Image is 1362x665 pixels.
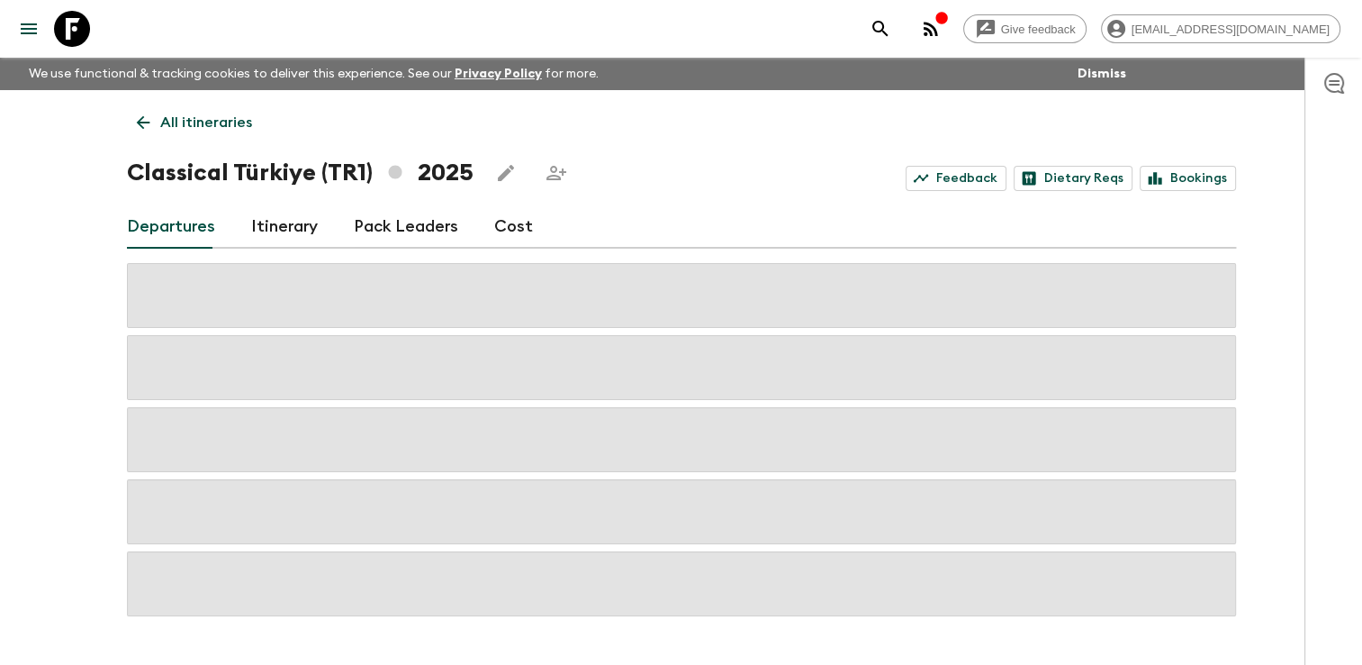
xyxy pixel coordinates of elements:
button: search adventures [862,11,898,47]
a: Privacy Policy [455,68,542,80]
a: Cost [494,205,533,249]
a: Dietary Reqs [1014,166,1132,191]
button: Dismiss [1073,61,1131,87]
p: We use functional & tracking cookies to deliver this experience. See our for more. [22,58,606,90]
div: [EMAIL_ADDRESS][DOMAIN_NAME] [1101,14,1340,43]
span: Give feedback [991,23,1086,36]
a: Give feedback [963,14,1087,43]
a: All itineraries [127,105,262,141]
button: Edit this itinerary [488,155,524,191]
span: [EMAIL_ADDRESS][DOMAIN_NAME] [1122,23,1339,36]
p: All itineraries [160,112,252,133]
a: Pack Leaders [354,205,458,249]
button: menu [11,11,47,47]
a: Bookings [1140,166,1236,191]
a: Itinerary [251,205,318,249]
span: Share this itinerary [538,155,574,191]
h1: Classical Türkiye (TR1) 2025 [127,155,474,191]
a: Departures [127,205,215,249]
a: Feedback [906,166,1006,191]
